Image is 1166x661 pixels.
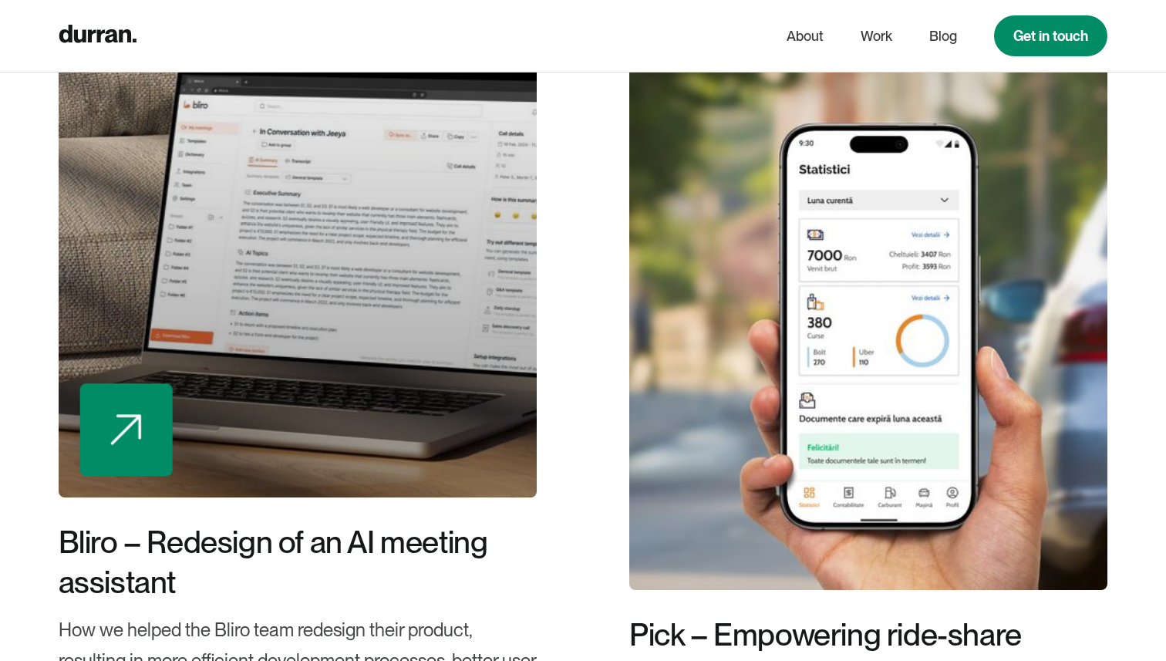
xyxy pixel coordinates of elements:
[59,522,537,602] div: Bliro – Redesign of an AI meeting assistant
[994,15,1107,56] a: Get in touch
[861,22,892,51] a: Work
[59,21,136,51] a: home
[929,22,957,51] a: Blog
[787,22,824,51] a: About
